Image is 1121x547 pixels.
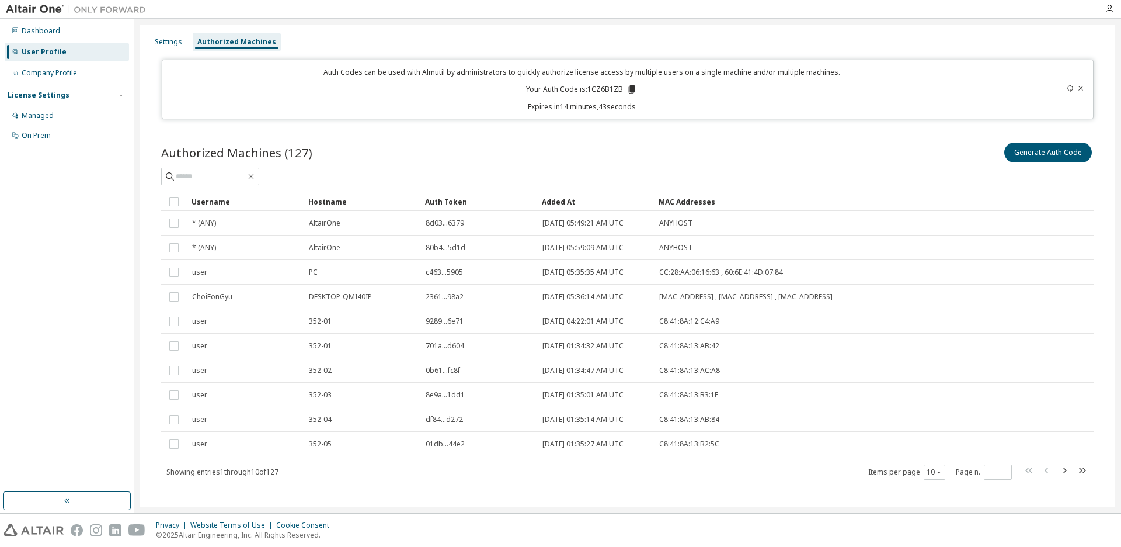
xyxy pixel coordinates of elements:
span: Authorized Machines (127) [161,144,312,161]
div: Hostname [308,192,416,211]
span: user [192,317,207,326]
p: © 2025 Altair Engineering, Inc. All Rights Reserved. [156,530,336,540]
span: C8:41:8A:13:AB:42 [659,341,719,351]
img: altair_logo.svg [4,524,64,536]
span: DESKTOP-QMI40IP [309,292,372,302]
span: C8:41:8A:13:B2:5C [659,439,719,449]
span: 2361...98a2 [426,292,464,302]
span: PC [309,268,318,277]
span: 701a...d604 [426,341,464,351]
span: user [192,366,207,375]
span: user [192,390,207,400]
span: 0b61...fc8f [426,366,460,375]
p: Your Auth Code is: 1CZ6B1ZB [526,84,637,95]
span: df84...d272 [426,415,463,424]
img: linkedin.svg [109,524,121,536]
div: Website Terms of Use [190,521,276,530]
div: User Profile [22,47,67,57]
span: 80b4...5d1d [426,243,465,252]
span: AltairOne [309,219,340,228]
button: Generate Auth Code [1004,143,1092,162]
div: Privacy [156,521,190,530]
span: [DATE] 04:22:01 AM UTC [542,317,624,326]
span: ANYHOST [659,219,692,228]
span: [DATE] 01:35:27 AM UTC [542,439,624,449]
img: facebook.svg [71,524,83,536]
div: License Settings [8,91,69,100]
span: ChoiEonGyu [192,292,232,302]
span: Page n. [956,465,1012,480]
span: [DATE] 05:49:21 AM UTC [542,219,624,228]
span: ANYHOST [659,243,692,252]
div: Auth Token [425,192,532,211]
span: [DATE] 01:34:47 AM UTC [542,366,624,375]
span: [MAC_ADDRESS] , [MAC_ADDRESS] , [MAC_ADDRESS] [659,292,833,302]
span: [DATE] 01:35:01 AM UTC [542,390,624,400]
div: Added At [542,192,649,211]
span: Showing entries 1 through 10 of 127 [166,467,278,477]
div: On Prem [22,131,51,140]
span: 352-04 [309,415,332,424]
span: 9289...6e71 [426,317,464,326]
div: MAC Addresses [659,192,966,211]
div: Username [192,192,299,211]
span: Items per page [868,465,945,480]
div: Cookie Consent [276,521,336,530]
span: C8:41:8A:13:AC:A8 [659,366,720,375]
span: [DATE] 05:36:14 AM UTC [542,292,624,302]
div: Dashboard [22,26,60,36]
span: 352-05 [309,439,332,449]
span: c463...5905 [426,268,463,277]
span: C8:41:8A:13:AB:84 [659,415,719,424]
span: CC:28:AA:06:16:63 , 60:6E:41:4D:07:84 [659,268,783,277]
span: [DATE] 01:34:32 AM UTC [542,341,624,351]
span: 8d03...6379 [426,219,464,228]
div: Company Profile [22,68,77,78]
span: [DATE] 05:59:09 AM UTC [542,243,624,252]
span: C8:41:8A:12:C4:A9 [659,317,719,326]
span: 352-01 [309,317,332,326]
img: Altair One [6,4,152,15]
span: 352-01 [309,341,332,351]
img: youtube.svg [128,524,145,536]
span: * (ANY) [192,243,216,252]
span: 8e9a...1dd1 [426,390,465,400]
div: Managed [22,111,54,120]
span: AltairOne [309,243,340,252]
span: C8:41:8A:13:B3:1F [659,390,718,400]
span: user [192,439,207,449]
p: Auth Codes can be used with Almutil by administrators to quickly authorize license access by mult... [169,67,995,77]
p: Expires in 14 minutes, 43 seconds [169,102,995,112]
span: 01db...44e2 [426,439,465,449]
img: instagram.svg [90,524,102,536]
span: user [192,341,207,351]
span: [DATE] 05:35:35 AM UTC [542,268,624,277]
span: 352-02 [309,366,332,375]
div: Authorized Machines [197,37,276,47]
span: * (ANY) [192,219,216,228]
button: 10 [927,468,942,477]
div: Settings [155,37,182,47]
span: user [192,415,207,424]
span: user [192,268,207,277]
span: [DATE] 01:35:14 AM UTC [542,415,624,424]
span: 352-03 [309,390,332,400]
